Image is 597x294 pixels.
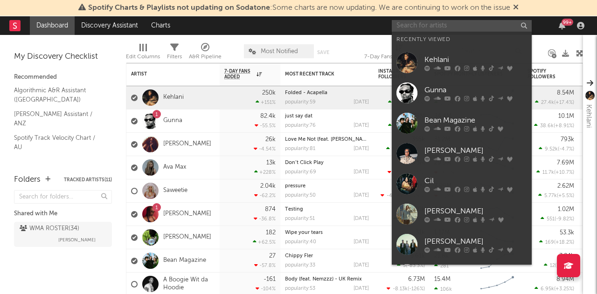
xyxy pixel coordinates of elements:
div: popularity: 53 [285,286,315,291]
div: ( ) [536,169,574,175]
div: 182 [266,230,276,236]
div: Instagram Followers [378,68,411,80]
div: +228 % [254,169,276,175]
div: pressure [285,184,369,189]
div: ( ) [387,286,425,292]
span: : Some charts are now updating. We are continuing to work on the issue [88,4,510,12]
div: 874 [265,206,276,212]
div: My Discovery Checklist [14,51,112,62]
div: Kehlani [583,104,594,128]
div: ( ) [381,192,425,198]
div: -57.8 % [254,262,276,268]
div: Folders [14,174,41,185]
div: [DATE] [354,263,369,268]
div: 7-Day Fans Added (7-Day Fans Added) [364,40,434,67]
span: 38.6k [540,123,554,129]
div: -161 [264,276,276,282]
div: ( ) [539,239,574,245]
div: ( ) [539,146,574,152]
div: ( ) [388,99,425,105]
a: Body (feat. Nemzzz) - UK Remix [285,277,362,282]
div: +62.5 % [253,239,276,245]
div: ( ) [388,123,425,129]
div: 7.69M [557,160,574,166]
a: Bean Magazine [163,257,206,265]
a: [PERSON_NAME] [392,199,532,229]
span: -9.82 % [556,217,573,222]
span: +8.91 % [555,123,573,129]
div: ( ) [535,99,574,105]
div: Filters [167,40,182,67]
a: [PERSON_NAME] [392,229,532,260]
div: 7-Day Fans Added (7-Day Fans Added) [364,51,434,62]
a: [PERSON_NAME] [163,140,211,148]
div: popularity: 51 [285,216,315,221]
div: popularity: 76 [285,123,316,128]
a: Cil [392,169,532,199]
button: Save [317,50,329,55]
a: just say dat [285,114,312,119]
a: Kehlani [163,94,184,102]
span: +17.4 % [555,100,573,105]
a: Ava Max [163,164,186,171]
span: -4.04k [387,193,403,198]
div: Shared with Me [14,208,112,219]
button: 99+ [559,22,565,29]
div: A&R Pipeline [189,40,222,67]
div: Testing [285,207,369,212]
div: Kehlani [424,55,527,66]
span: Most Notified [261,48,298,55]
div: ( ) [534,123,574,129]
a: Bean Magazine [392,108,532,138]
span: +5.5 % [558,193,573,198]
div: ( ) [397,262,425,268]
div: [DATE] [354,216,369,221]
div: 281 [434,263,449,269]
div: [DATE] [354,239,369,245]
div: [DATE] [354,193,369,198]
div: popularity: 81 [285,146,315,151]
a: Gunna [392,78,532,108]
div: 26k [265,137,276,143]
div: Filters [167,51,182,62]
div: -62.2 % [254,192,276,198]
div: ( ) [535,286,574,292]
div: Gunna [424,85,527,96]
div: [DATE] [354,286,369,291]
a: Saweetie [392,260,532,290]
span: +10.7 % [555,170,573,175]
span: 5 [403,263,406,268]
div: ( ) [388,169,425,175]
a: Wipe your tears [285,230,323,235]
a: [PERSON_NAME] Assistant / ANZ [14,109,103,128]
span: Spotify Charts & Playlists not updating on Sodatone [88,4,270,12]
span: 551 [547,217,555,222]
span: 11.7k [542,170,554,175]
span: +18.2 % [555,240,573,245]
button: Tracked Artists(11) [64,178,112,182]
a: Love Me Not (feat. [PERSON_NAME][GEOGRAPHIC_DATA]) [285,137,425,142]
span: 169 [545,240,554,245]
div: -104 % [256,286,276,292]
input: Search for artists [392,20,532,32]
div: popularity: 33 [285,263,315,268]
div: -4.54 % [254,146,276,152]
a: Charts [145,16,177,35]
a: pressure [285,184,305,189]
div: A&R Pipeline [189,51,222,62]
span: +3.25 % [555,287,573,292]
a: Discovery Assistant [75,16,145,35]
a: [PERSON_NAME] [392,138,532,169]
div: Body (feat. Nemzzz) - UK Remix [285,277,369,282]
span: 12 [550,263,555,268]
span: 7-Day Fans Added [224,68,254,80]
span: -126 % [409,287,423,292]
div: +151 % [256,99,276,105]
div: WMA ROSTER ( 34 ) [20,223,79,234]
div: Edit Columns [126,40,160,67]
div: Most Recent Track [285,71,355,77]
div: 27 [269,253,276,259]
div: Spotify Followers [528,68,560,80]
div: Edit Columns [126,51,160,62]
div: ( ) [386,146,425,152]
